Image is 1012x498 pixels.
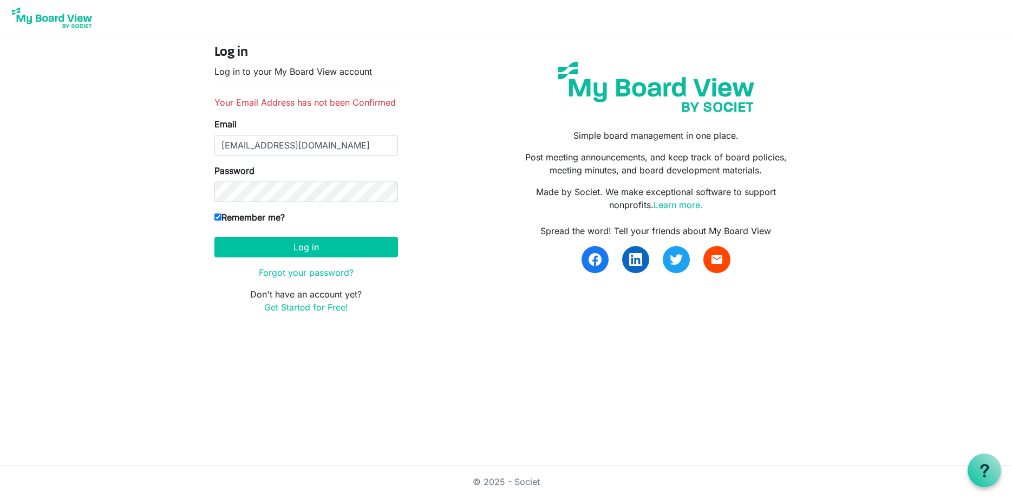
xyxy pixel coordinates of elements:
p: Post meeting announcements, and keep track of board policies, meeting minutes, and board developm... [514,151,798,177]
input: Remember me? [214,214,221,221]
p: Made by Societ. We make exceptional software to support nonprofits. [514,185,798,211]
a: Forgot your password? [259,267,354,278]
a: Get Started for Free! [264,302,348,313]
a: email [703,246,730,273]
label: Remember me? [214,211,285,224]
a: Learn more. [654,199,703,210]
li: Your Email Address has not been Confirmed [214,96,398,109]
img: linkedin.svg [629,253,642,266]
h4: Log in [214,45,398,61]
div: Spread the word! Tell your friends about My Board View [514,224,798,237]
p: Don't have an account yet? [214,288,398,314]
img: my-board-view-societ.svg [550,54,762,120]
p: Simple board management in one place. [514,129,798,142]
p: Log in to your My Board View account [214,65,398,78]
img: facebook.svg [589,253,602,266]
a: © 2025 - Societ [473,476,540,487]
span: email [710,253,723,266]
img: My Board View Logo [9,4,95,31]
label: Email [214,118,237,131]
button: Log in [214,237,398,257]
img: twitter.svg [670,253,683,266]
label: Password [214,164,254,177]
